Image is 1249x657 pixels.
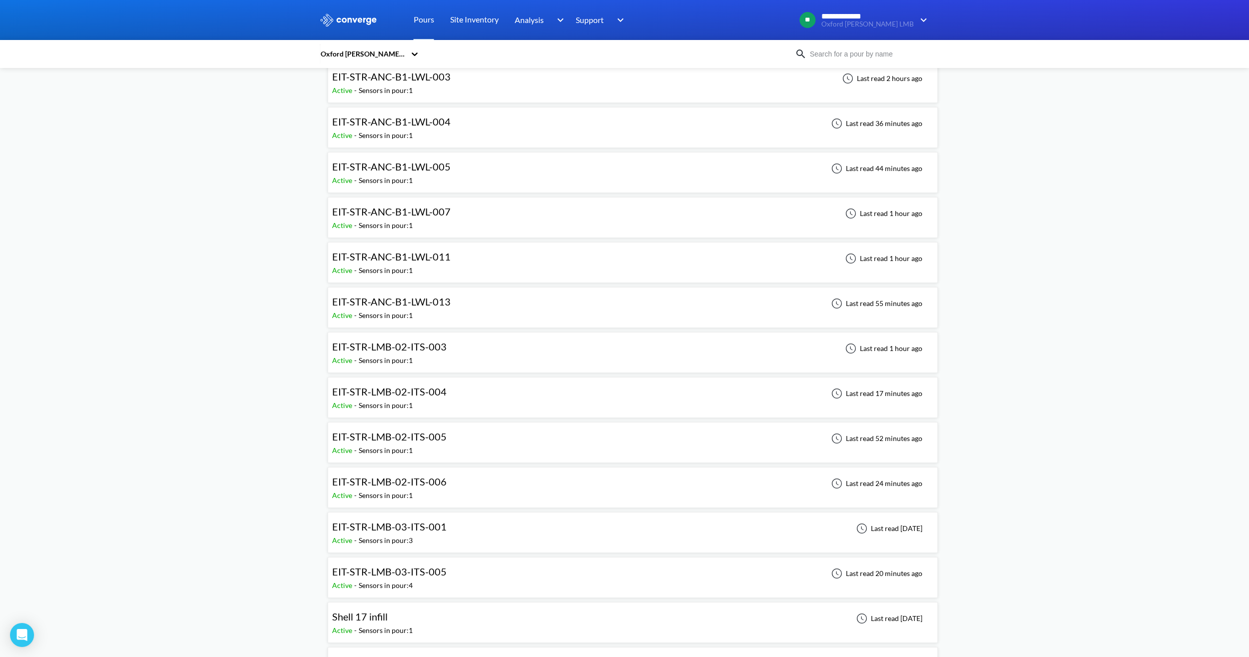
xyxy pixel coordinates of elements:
span: Active [332,626,354,634]
a: EIT-STR-ANC-B1-LWL-005Active-Sensors in pour:1Last read 44 minutes ago [328,163,938,172]
span: EIT-STR-LMB-03-ITS-005 [332,565,447,577]
a: EIT-STR-LMB-03-ITS-001Active-Sensors in pour:3Last read [DATE] [328,523,938,532]
span: - [354,356,359,364]
span: - [354,131,359,139]
img: downArrow.svg [914,14,930,26]
span: Active [332,266,354,274]
div: Sensors in pour: 1 [359,265,413,276]
a: EIT-STR-LMB-02-ITS-006Active-Sensors in pour:1Last read 24 minutes ago [328,478,938,487]
span: EIT-STR-ANC-B1-LWL-004 [332,115,451,127]
span: Active [332,401,354,409]
img: logo_ewhite.svg [320,13,378,26]
span: Oxford [PERSON_NAME] LMB [821,20,914,28]
span: - [354,536,359,544]
div: Sensors in pour: 1 [359,175,413,186]
div: Last read [DATE] [851,522,925,534]
a: EIT-STR-LMB-02-ITS-004Active-Sensors in pour:1Last read 17 minutes ago [328,388,938,397]
div: Last read 52 minutes ago [826,432,925,444]
div: Sensors in pour: 1 [359,310,413,321]
a: EIT-STR-ANC-B1-LWL-011Active-Sensors in pour:1Last read 1 hour ago [328,253,938,262]
div: Sensors in pour: 3 [359,535,413,546]
span: EIT-STR-ANC-B1-LWL-005 [332,160,451,172]
div: Last read 1 hour ago [840,252,925,264]
div: Last read 55 minutes ago [826,297,925,309]
span: EIT-STR-LMB-02-ITS-005 [332,430,447,442]
div: Last read 17 minutes ago [826,387,925,399]
span: - [354,266,359,274]
span: - [354,446,359,454]
div: Sensors in pour: 1 [359,400,413,411]
div: Sensors in pour: 4 [359,580,413,591]
span: Active [332,491,354,499]
div: Last read 1 hour ago [840,207,925,219]
span: EIT-STR-ANC-B1-LWL-003 [332,70,451,82]
div: Sensors in pour: 1 [359,445,413,456]
div: Last read 2 hours ago [837,72,925,84]
div: Open Intercom Messenger [10,623,34,647]
div: Sensors in pour: 1 [359,355,413,366]
img: downArrow.svg [611,14,627,26]
span: EIT-STR-LMB-02-ITS-006 [332,475,447,487]
span: Support [576,13,604,26]
div: Last read 24 minutes ago [826,477,925,489]
span: - [354,86,359,94]
span: Active [332,356,354,364]
span: EIT-STR-LMB-02-ITS-004 [332,385,447,397]
span: Active [332,176,354,184]
div: Last read 20 minutes ago [826,567,925,579]
div: Last read [DATE] [851,612,925,624]
input: Search for a pour by name [807,48,928,59]
a: EIT-STR-ANC-B1-LWL-013Active-Sensors in pour:1Last read 55 minutes ago [328,298,938,307]
a: EIT-STR-ANC-B1-LWL-007Active-Sensors in pour:1Last read 1 hour ago [328,208,938,217]
a: EIT-STR-LMB-02-ITS-003Active-Sensors in pour:1Last read 1 hour ago [328,343,938,352]
span: Active [332,311,354,319]
img: downArrow.svg [550,14,566,26]
span: - [354,311,359,319]
div: Last read 36 minutes ago [826,117,925,129]
span: Active [332,221,354,229]
span: Active [332,86,354,94]
span: Active [332,446,354,454]
span: - [354,581,359,589]
span: EIT-STR-ANC-B1-LWL-013 [332,295,451,307]
a: EIT-STR-LMB-02-ITS-005Active-Sensors in pour:1Last read 52 minutes ago [328,433,938,442]
span: Active [332,536,354,544]
span: Active [332,581,354,589]
span: - [354,491,359,499]
div: Oxford [PERSON_NAME] LMB [320,48,406,59]
span: - [354,221,359,229]
span: Active [332,131,354,139]
span: EIT-STR-ANC-B1-LWL-011 [332,250,451,262]
span: - [354,401,359,409]
div: Sensors in pour: 1 [359,130,413,141]
div: Sensors in pour: 1 [359,85,413,96]
img: icon-search.svg [795,48,807,60]
div: Last read 1 hour ago [840,342,925,354]
div: Last read 44 minutes ago [826,162,925,174]
span: - [354,176,359,184]
span: Shell 17 infill [332,610,388,622]
span: Analysis [515,13,544,26]
a: EIT-STR-ANC-B1-LWL-003Active-Sensors in pour:1Last read 2 hours ago [328,73,938,82]
a: Shell 17 infillActive-Sensors in pour:1Last read [DATE] [328,613,938,622]
a: EIT-STR-ANC-B1-LWL-004Active-Sensors in pour:1Last read 36 minutes ago [328,118,938,127]
span: EIT-STR-ANC-B1-LWL-007 [332,205,451,217]
span: - [354,626,359,634]
div: Sensors in pour: 1 [359,625,413,636]
span: EIT-STR-LMB-03-ITS-001 [332,520,447,532]
div: Sensors in pour: 1 [359,220,413,231]
div: Sensors in pour: 1 [359,490,413,501]
span: EIT-STR-LMB-02-ITS-003 [332,340,447,352]
a: EIT-STR-LMB-03-ITS-005Active-Sensors in pour:4Last read 20 minutes ago [328,568,938,577]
